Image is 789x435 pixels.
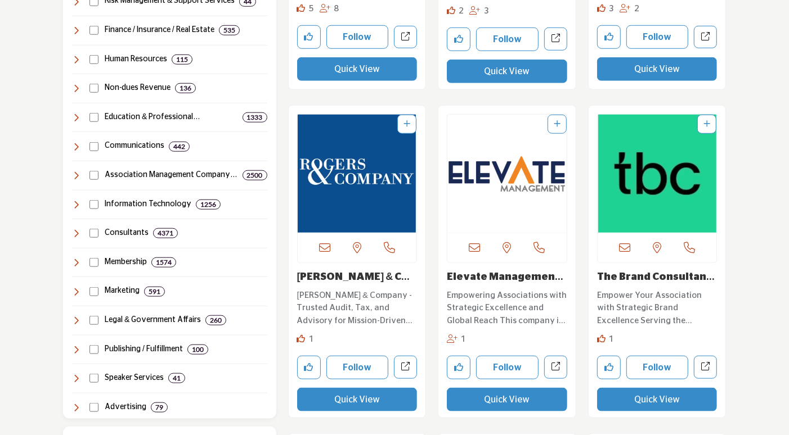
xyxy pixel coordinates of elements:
[447,115,567,233] img: Elevate Management Company
[544,28,567,51] a: Open asae-business-solutions in new tab
[105,257,147,268] h4: Membership: Services and strategies for member engagement, retention, communication, and research...
[394,356,417,379] a: Open rogers-company-pllc in new tab
[634,4,639,13] span: 2
[609,4,614,13] span: 3
[89,171,98,180] input: Select Association Management Company (AMC) checkbox
[89,374,98,383] input: Select Speaker Services checkbox
[326,356,389,379] button: Follow
[703,120,710,128] a: Add To List
[205,315,226,325] div: 260 Results For Legal & Government Affairs
[334,4,339,13] span: 8
[598,115,717,233] img: The Brand Consultancy
[89,142,98,151] input: Select Communications checkbox
[309,4,314,13] span: 5
[105,344,183,355] h4: Publishing / Fulfillment: Solutions for creating, distributing, and managing publications, direct...
[297,4,306,12] i: Likes
[243,170,267,180] div: 2500 Results For Association Management Company (AMC)
[544,356,567,379] a: Open elevate-management-company in new tab
[172,55,192,65] div: 115 Results For Human Resources
[298,115,417,233] a: Open Listing in new tab
[105,373,164,384] h4: Speaker Services: Expert speakers, coaching, and leadership development programs, along with spea...
[192,346,204,354] b: 100
[219,25,240,35] div: 535 Results For Finance / Insurance / Real Estate
[597,272,715,294] a: The Brand Consultanc...
[554,120,561,128] a: Add To List
[484,7,489,15] span: 3
[404,120,410,128] a: Add To List
[597,57,718,81] button: Quick View
[151,402,168,413] div: 79 Results For Advertising
[447,271,567,284] h3: Elevate Management Company
[105,199,191,210] h4: Information Technology: Technology solutions, including software, cybersecurity, cloud computing,...
[459,7,464,15] span: 2
[180,84,191,92] b: 136
[105,83,171,94] h4: Non-dues Revenue: Programs like affinity partnerships, sponsorships, and other revenue-generating...
[597,356,621,379] button: Like company
[597,334,606,343] i: Like
[447,60,567,83] button: Quick View
[694,356,717,379] a: Open the-brand-consultancy in new tab
[247,171,263,179] b: 2500
[597,289,718,328] p: Empower Your Association with Strategic Brand Excellence Serving the Association industry, this e...
[297,272,410,294] a: [PERSON_NAME] & Company PLL...
[151,257,176,268] div: 1574 Results For Membership
[447,115,567,233] a: Open Listing in new tab
[297,334,306,343] i: Like
[89,229,98,238] input: Select Consultants checkbox
[105,170,238,181] h4: Association Management Company (AMC): Professional management, strategic guidance, and operationa...
[447,356,470,379] button: Like company
[105,286,140,297] h4: Marketing: Strategies and services for audience acquisition, branding, research, and digital and ...
[89,113,98,122] input: Select Education & Professional Development checkbox
[297,25,321,49] button: Like company
[105,112,238,123] h4: Education & Professional Development: Training, certification, career development, and learning s...
[89,84,98,93] input: Select Non-dues Revenue checkbox
[223,26,235,34] b: 535
[394,26,417,49] a: Open insight-guide in new tab
[176,56,188,64] b: 115
[89,316,98,325] input: Select Legal & Government Affairs checkbox
[298,115,417,233] img: Rogers & Company PLLC
[447,6,455,15] i: Likes
[597,25,621,49] button: Like company
[297,57,418,81] button: Quick View
[89,55,98,64] input: Select Human Resources checkbox
[597,388,718,411] button: Quick View
[89,345,98,354] input: Select Publishing / Fulfillment checkbox
[297,356,321,379] button: Like company
[597,271,718,284] h3: The Brand Consultancy
[694,26,717,49] a: Open naylor-association-solutions in new tab
[297,271,418,284] h3: Rogers & Company PLLC
[297,388,418,411] button: Quick View
[173,143,185,151] b: 442
[89,26,98,35] input: Select Finance / Insurance / Real Estate checkbox
[620,3,639,16] div: Followers
[200,201,216,209] b: 1256
[149,288,160,296] b: 591
[326,25,389,49] button: Follow
[105,25,214,36] h4: Finance / Insurance / Real Estate: Financial management, accounting, insurance, banking, payroll,...
[156,259,172,266] b: 1574
[168,373,185,383] div: 41 Results For Speaker Services
[210,316,222,324] b: 260
[243,112,267,123] div: 1333 Results For Education & Professional Development
[447,287,567,328] a: Empowering Associations with Strategic Excellence and Global Reach This company is a leading prov...
[609,335,614,343] span: 1
[297,287,418,328] a: [PERSON_NAME] & Company - Trusted Audit, Tax, and Advisory for Mission-Driven Organizations At [P...
[89,258,98,267] input: Select Membership checkbox
[105,54,167,65] h4: Human Resources: Services and solutions for employee management, benefits, recruiting, compliance...
[476,356,539,379] button: Follow
[89,403,98,412] input: Select Advertising checkbox
[476,28,539,51] button: Follow
[597,4,606,12] i: Likes
[626,356,689,379] button: Follow
[447,388,567,411] button: Quick View
[173,374,181,382] b: 41
[187,345,208,355] div: 100 Results For Publishing / Fulfillment
[105,228,149,239] h4: Consultants: Expert guidance across various areas, including technology, marketing, leadership, f...
[105,315,201,326] h4: Legal & Government Affairs: Legal services, advocacy, lobbying, and government relations to suppo...
[247,114,263,121] b: 1333
[153,228,178,238] div: 4371 Results For Consultants
[158,229,173,237] b: 4371
[597,287,718,328] a: Empower Your Association with Strategic Brand Excellence Serving the Association industry, this e...
[297,289,418,328] p: [PERSON_NAME] & Company - Trusted Audit, Tax, and Advisory for Mission-Driven Organizations At [P...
